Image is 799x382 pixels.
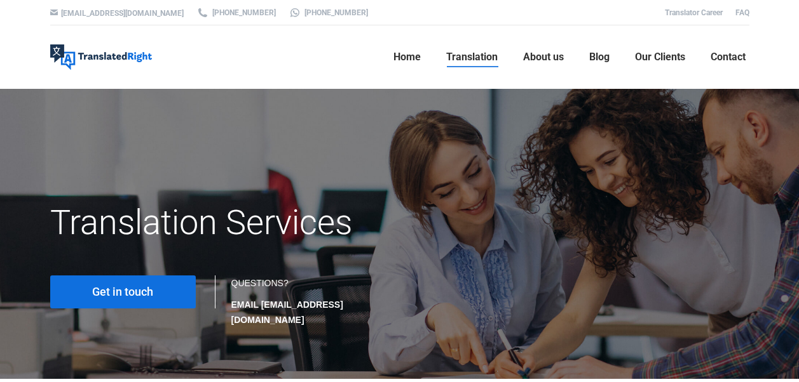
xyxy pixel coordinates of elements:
[390,37,425,77] a: Home
[635,51,685,63] span: Our Clients
[50,202,510,244] h1: Translation Services
[446,51,498,63] span: Translation
[289,7,368,18] a: [PHONE_NUMBER]
[442,37,502,77] a: Translation
[711,51,746,63] span: Contact
[393,51,421,63] span: Home
[735,8,749,17] a: FAQ
[631,37,689,77] a: Our Clients
[589,51,610,63] span: Blog
[585,37,613,77] a: Blog
[196,7,276,18] a: [PHONE_NUMBER]
[231,275,387,327] div: QUESTIONS?
[707,37,749,77] a: Contact
[50,275,196,308] a: Get in touch
[519,37,568,77] a: About us
[61,9,184,18] a: [EMAIL_ADDRESS][DOMAIN_NAME]
[50,44,152,70] img: Translated Right
[231,300,343,325] strong: EMAIL [EMAIL_ADDRESS][DOMAIN_NAME]
[92,286,153,298] span: Get in touch
[665,8,723,17] a: Translator Career
[523,51,564,63] span: About us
